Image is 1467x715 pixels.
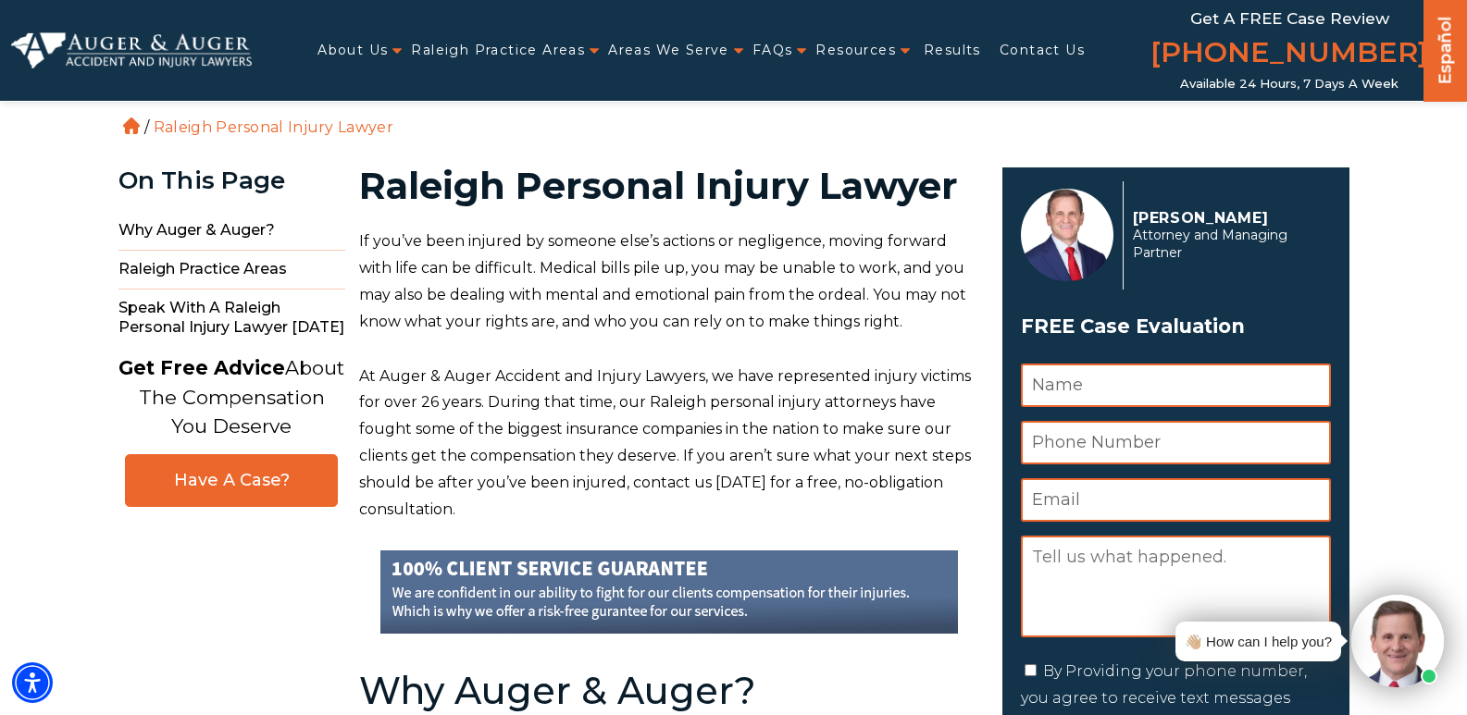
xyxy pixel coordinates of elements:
[1133,209,1321,227] p: [PERSON_NAME]
[125,454,338,507] a: Have A Case?
[144,470,318,491] span: Have A Case?
[752,31,793,69] a: FAQs
[118,356,285,379] strong: Get Free Advice
[123,117,140,134] a: Home
[12,662,53,703] div: Accessibility Menu
[1150,32,1428,77] a: [PHONE_NUMBER]
[118,251,345,290] span: Raleigh Practice Areas
[608,31,729,69] a: Areas We Serve
[380,550,958,634] img: guarantee-banner
[149,118,398,136] li: Raleigh Personal Injury Lawyer
[1185,629,1332,654] div: 👋🏼 How can I help you?
[359,671,980,711] h2: Why Auger & Auger?
[1133,227,1321,262] span: Attorney and Managing Partner
[317,31,388,69] a: About Us
[11,32,252,69] img: Auger & Auger Accident and Injury Lawyers Logo
[118,290,345,347] span: Speak with a Raleigh Personal Injury Lawyer [DATE]
[815,31,896,69] a: Resources
[1190,9,1389,28] span: Get a FREE Case Review
[1180,77,1399,92] span: Available 24 Hours, 7 Days a Week
[1351,595,1444,687] img: Intaker widget Avatar
[359,167,980,204] h1: Raleigh Personal Injury Lawyer
[1000,31,1085,69] a: Contact Us
[359,364,980,524] p: At Auger & Auger Accident and Injury Lawyers, we have represented injury victims for over 26 year...
[1021,189,1113,281] img: Herbert Auger
[118,353,344,441] p: About The Compensation You Deserve
[411,31,585,69] a: Raleigh Practice Areas
[1021,478,1331,522] input: Email
[1021,421,1331,464] input: Phone Number
[359,228,980,335] p: If you’ve been injured by someone else’s actions or negligence, moving forward with life can be d...
[118,167,345,194] div: On This Page
[924,31,981,69] a: Results
[1021,309,1331,344] span: FREE Case Evaluation
[118,212,345,251] span: Why Auger & Auger?
[1021,364,1331,407] input: Name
